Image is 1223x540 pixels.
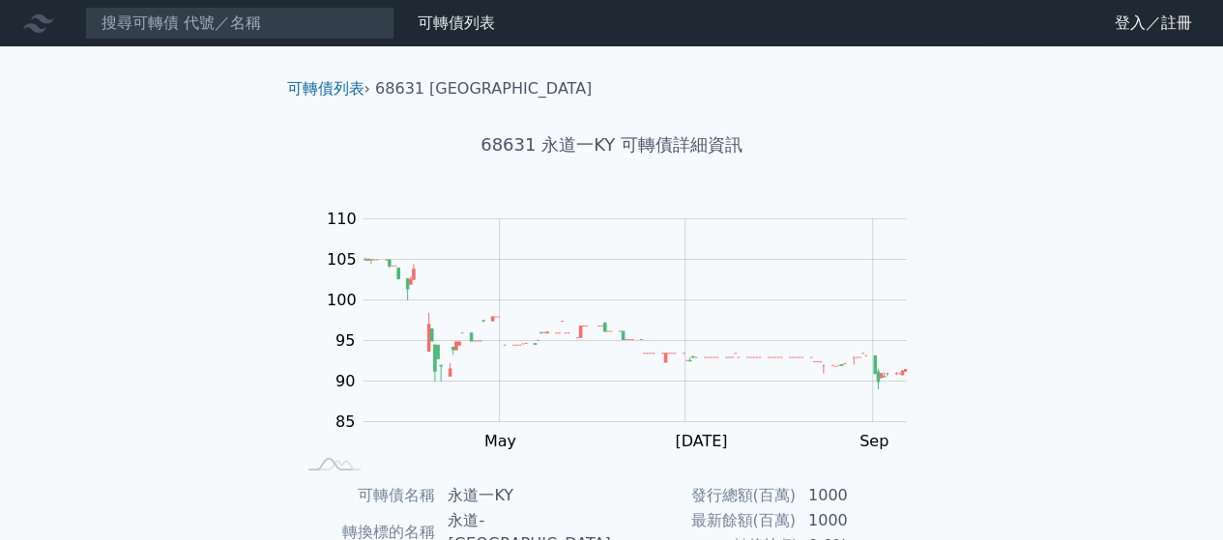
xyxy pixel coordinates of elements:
[436,483,611,508] td: 永道一KY
[327,291,357,309] tspan: 100
[859,432,888,450] tspan: Sep
[675,432,727,450] tspan: [DATE]
[327,210,357,228] tspan: 110
[335,412,355,431] tspan: 85
[612,483,797,508] td: 發行總額(百萬)
[418,14,495,32] a: 可轉債列表
[287,79,364,98] a: 可轉債列表
[295,483,437,508] td: 可轉債名稱
[797,483,929,508] td: 1000
[612,508,797,533] td: 最新餘額(百萬)
[335,372,355,390] tspan: 90
[797,508,929,533] td: 1000
[375,77,592,100] li: 68631 [GEOGRAPHIC_DATA]
[1099,8,1208,39] a: 登入／註冊
[287,77,370,100] li: ›
[316,210,935,450] g: Chart
[484,432,516,450] tspan: May
[327,250,357,269] tspan: 105
[272,131,952,158] h1: 68631 永道一KY 可轉債詳細資訊
[335,331,355,350] tspan: 95
[85,7,394,40] input: 搜尋可轉債 代號／名稱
